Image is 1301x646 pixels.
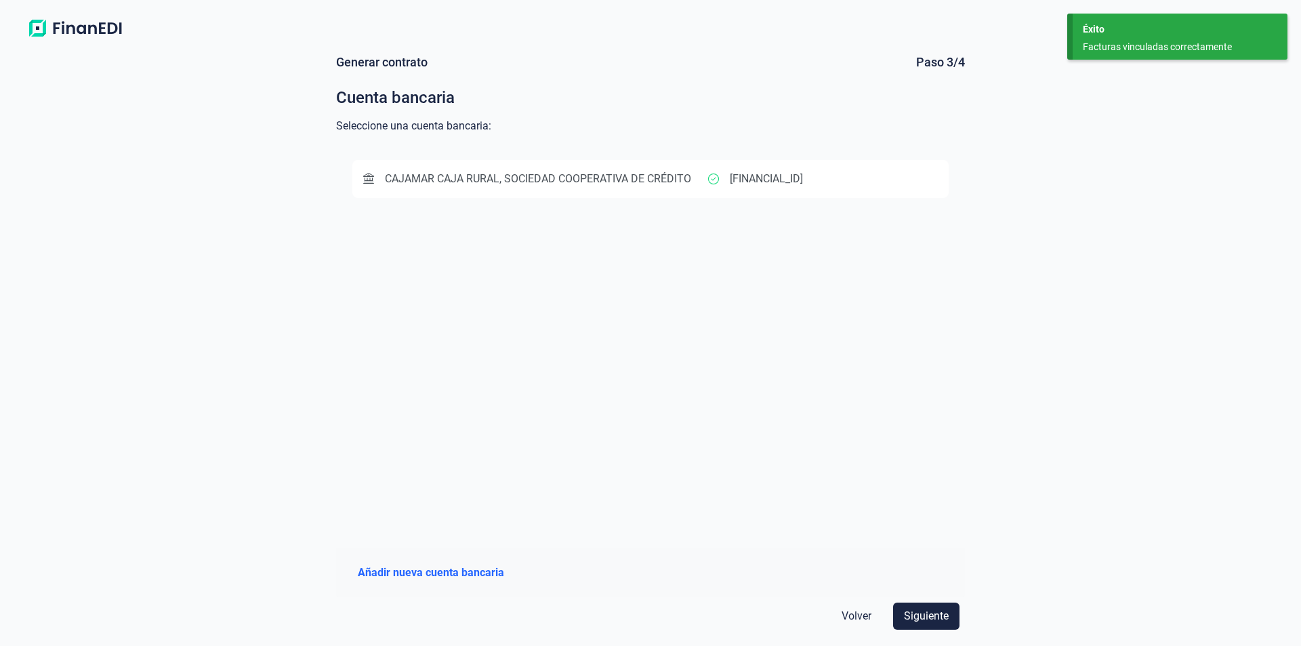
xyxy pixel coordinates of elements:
div: Éxito [1083,22,1277,37]
div: Generar contrato [336,54,428,70]
div: Seleccione una cuenta bancaria: [336,119,965,133]
span: Volver [842,608,871,624]
button: Siguiente [893,603,959,630]
span: CAJAMAR CAJA RURAL, SOCIEDAD COOPERATIVA DE CRÉDITO [385,172,691,185]
div: Paso 3/4 [916,54,965,70]
img: Logo de aplicación [22,16,129,41]
span: Siguiente [904,608,949,624]
span: Añadir nueva cuenta bancaria [358,565,504,581]
div: Facturas vinculadas correctamente [1083,40,1267,54]
button: Volver [831,603,882,630]
div: Cuenta bancaria [336,87,965,108]
p: [FINANCIAL_ID] [730,171,803,187]
button: CAJAMAR CAJA RURAL, SOCIEDAD COOPERATIVA DE CRÉDITO[FINANCIAL_ID] [352,160,949,198]
button: Añadir nueva cuenta bancaria [347,559,515,586]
